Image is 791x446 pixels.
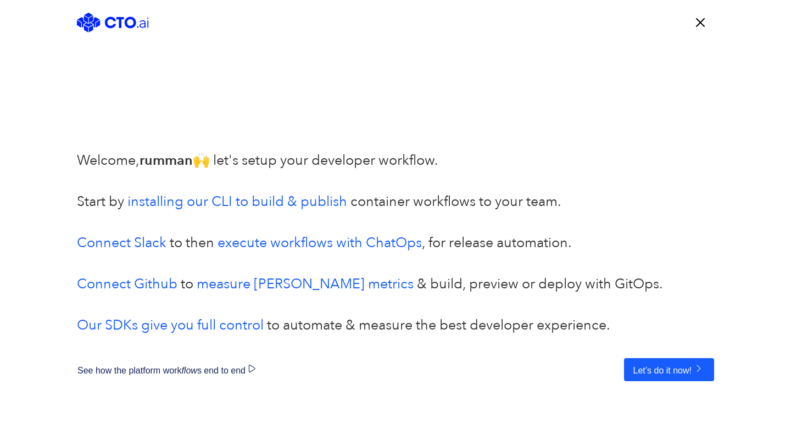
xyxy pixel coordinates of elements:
[624,358,714,381] button: Let’s do it now!
[127,192,347,211] a: installing our CLI to build & publish
[77,233,166,252] a: Connect Slack
[77,192,714,336] p: Start by container workflows to your team. to then , for release automation. to & build, preview ...
[218,233,422,252] a: execute workflows with ChatOps
[197,275,414,293] a: measure [PERSON_NAME] metrics
[77,275,177,293] a: Connect Github
[181,366,197,375] i: flow
[77,358,268,381] button: See how the platform workflows end to end
[77,316,264,335] a: Our SDKs give you full control
[77,13,149,32] img: cto-full-logo-blue-new.svg
[140,151,193,170] span: rumman
[77,150,714,192] p: Welcome, 🙌 let's setup your developer workflow.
